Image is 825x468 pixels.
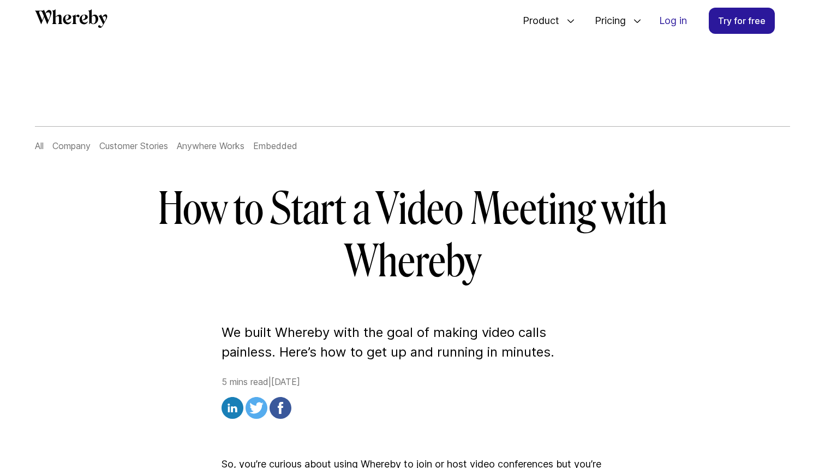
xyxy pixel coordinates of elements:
[177,140,244,151] a: Anywhere Works
[512,3,562,39] span: Product
[222,323,603,362] p: We built Whereby with the goal of making video calls painless. Here’s how to get up and running i...
[35,9,107,32] a: Whereby
[98,183,727,288] h1: How to Start a Video Meeting with Whereby
[222,375,603,422] div: 5 mins read | [DATE]
[270,397,291,419] img: facebook
[709,8,775,34] a: Try for free
[35,140,44,151] a: All
[246,397,267,419] img: twitter
[584,3,629,39] span: Pricing
[99,140,168,151] a: Customer Stories
[52,140,91,151] a: Company
[253,140,297,151] a: Embedded
[650,8,696,33] a: Log in
[222,397,243,419] img: linkedin
[35,9,107,28] svg: Whereby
